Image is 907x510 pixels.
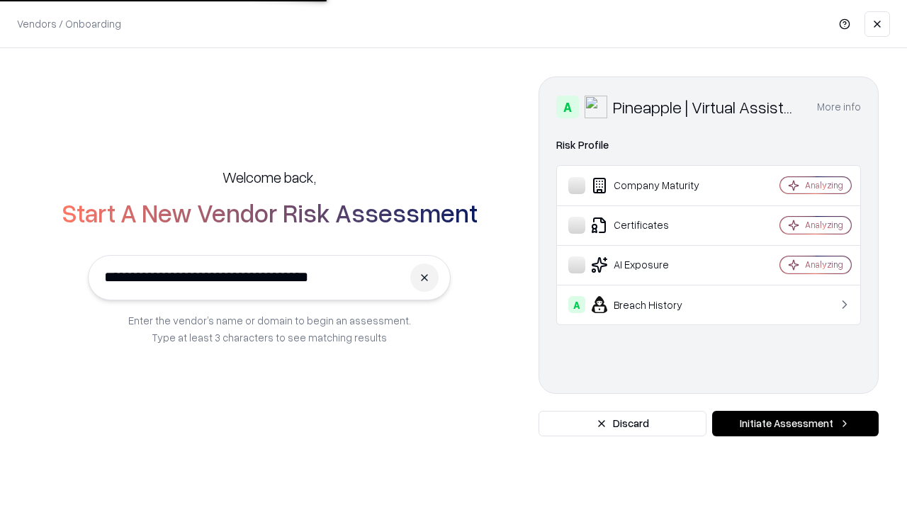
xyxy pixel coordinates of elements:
[568,296,738,313] div: Breach History
[568,296,585,313] div: A
[128,312,411,346] p: Enter the vendor’s name or domain to begin an assessment. Type at least 3 characters to see match...
[585,96,607,118] img: Pineapple | Virtual Assistant Agency
[817,94,861,120] button: More info
[539,411,706,436] button: Discard
[222,167,316,187] h5: Welcome back,
[805,179,843,191] div: Analyzing
[568,177,738,194] div: Company Maturity
[613,96,800,118] div: Pineapple | Virtual Assistant Agency
[805,259,843,271] div: Analyzing
[712,411,879,436] button: Initiate Assessment
[568,217,738,234] div: Certificates
[568,256,738,273] div: AI Exposure
[805,219,843,231] div: Analyzing
[17,16,121,31] p: Vendors / Onboarding
[62,198,478,227] h2: Start A New Vendor Risk Assessment
[556,137,861,154] div: Risk Profile
[556,96,579,118] div: A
